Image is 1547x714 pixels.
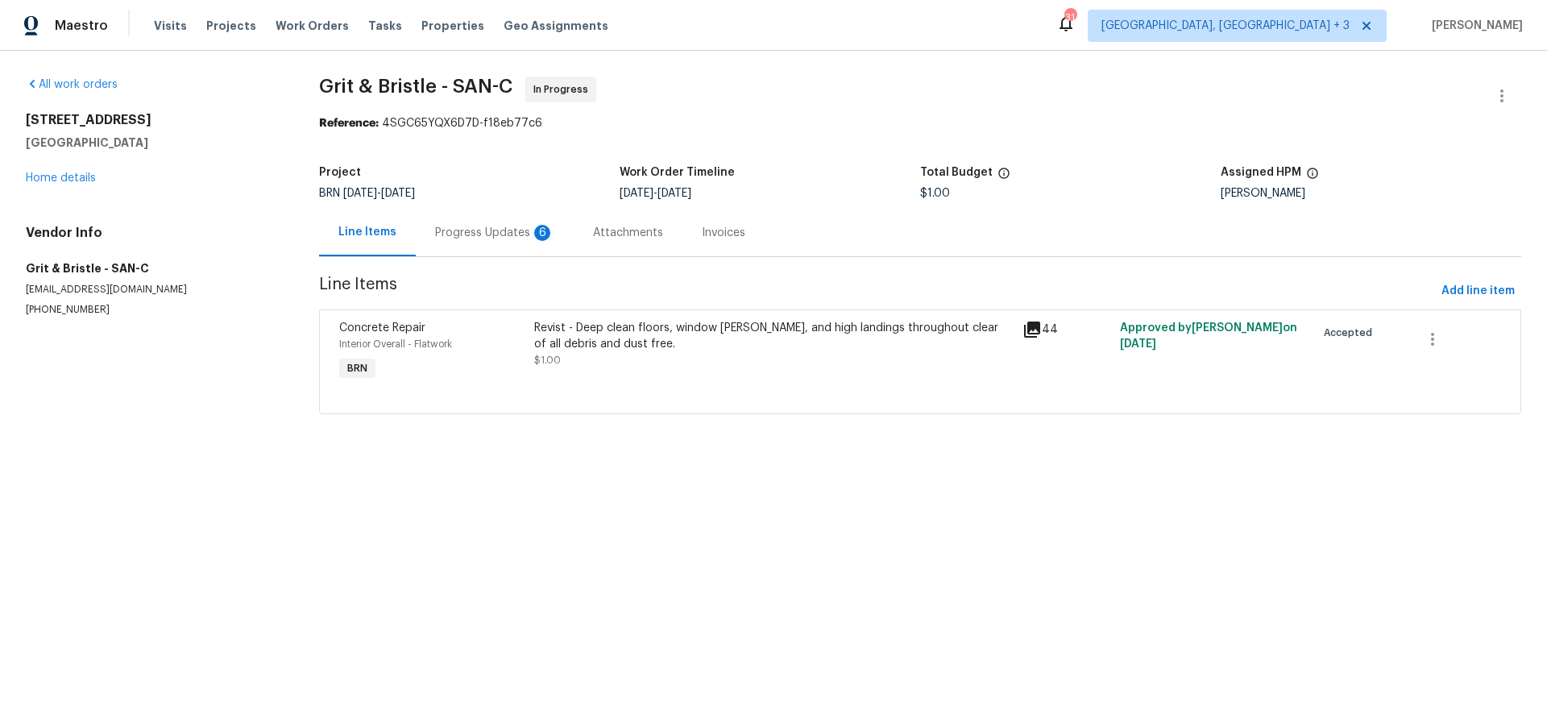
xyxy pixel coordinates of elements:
div: Invoices [702,225,745,241]
span: Properties [421,18,484,34]
span: Interior Overall - Flatwork [339,339,452,349]
h5: [GEOGRAPHIC_DATA] [26,135,280,151]
span: Visits [154,18,187,34]
span: Add line item [1441,281,1515,301]
a: Home details [26,172,96,184]
span: The total cost of line items that have been proposed by Opendoor. This sum includes line items th... [997,167,1010,188]
div: Attachments [593,225,663,241]
span: [DATE] [657,188,691,199]
span: [DATE] [381,188,415,199]
div: 4SGC65YQX6D7D-f18eb77c6 [319,115,1521,131]
span: [DATE] [1120,338,1156,350]
span: Tasks [368,20,402,31]
span: Line Items [319,276,1435,306]
h2: [STREET_ADDRESS] [26,112,280,128]
span: Concrete Repair [339,322,425,334]
b: Reference: [319,118,379,129]
span: [DATE] [620,188,653,199]
span: [DATE] [343,188,377,199]
span: Accepted [1324,325,1379,341]
button: Add line item [1435,276,1521,306]
div: 6 [534,225,550,241]
span: [GEOGRAPHIC_DATA], [GEOGRAPHIC_DATA] + 3 [1101,18,1350,34]
span: The hpm assigned to this work order. [1306,167,1319,188]
div: Line Items [338,224,396,240]
span: $1.00 [920,188,950,199]
div: [PERSON_NAME] [1221,188,1521,199]
span: - [343,188,415,199]
div: 31 [1064,10,1076,26]
span: $1.00 [534,355,561,365]
a: All work orders [26,79,118,90]
div: Progress Updates [435,225,554,241]
h5: Work Order Timeline [620,167,735,178]
p: [EMAIL_ADDRESS][DOMAIN_NAME] [26,283,280,297]
span: Work Orders [276,18,349,34]
span: Maestro [55,18,108,34]
span: Geo Assignments [504,18,608,34]
h5: Total Budget [920,167,993,178]
h5: Project [319,167,361,178]
div: Revist - Deep clean floors, window [PERSON_NAME], and high landings throughout clear of all debri... [534,320,1013,352]
span: - [620,188,691,199]
span: BRN [341,360,374,376]
span: BRN [319,188,415,199]
span: Approved by [PERSON_NAME] on [1120,322,1297,350]
span: [PERSON_NAME] [1425,18,1523,34]
p: [PHONE_NUMBER] [26,303,280,317]
h5: Assigned HPM [1221,167,1301,178]
span: Grit & Bristle - SAN-C [319,77,512,96]
h5: Grit & Bristle - SAN-C [26,260,280,276]
div: 44 [1022,320,1110,339]
span: In Progress [533,81,595,98]
span: Projects [206,18,256,34]
h4: Vendor Info [26,225,280,241]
